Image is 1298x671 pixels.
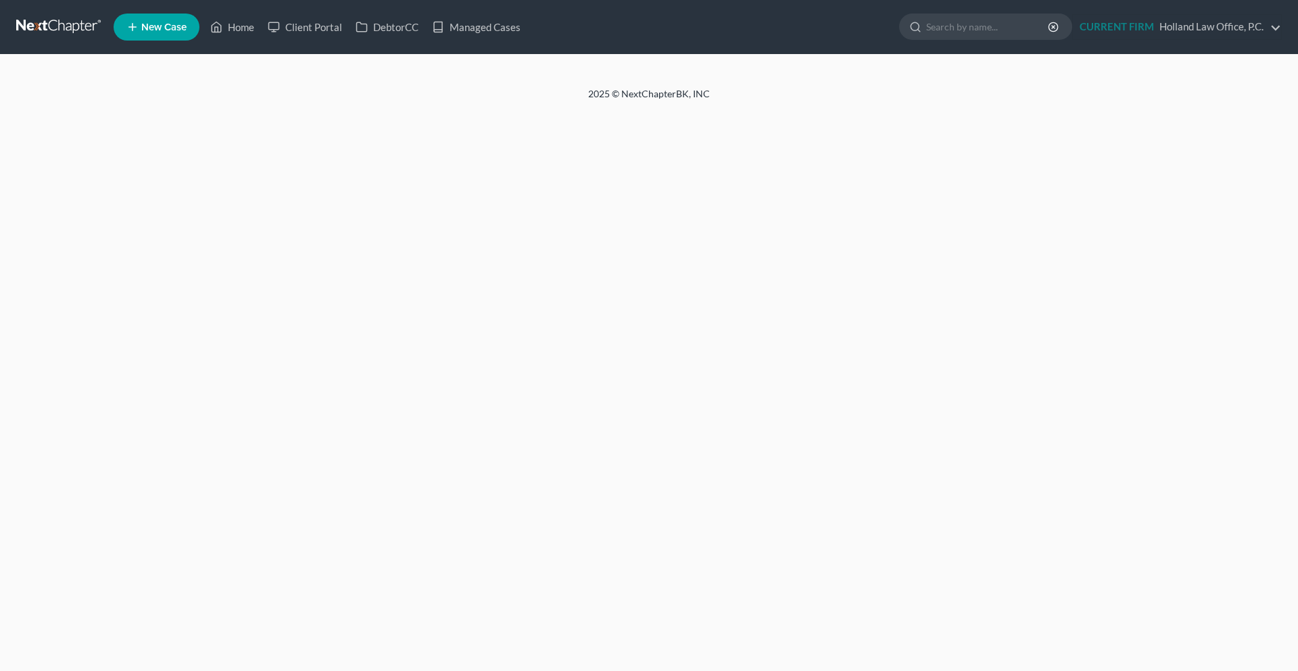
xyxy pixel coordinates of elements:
span: New Case [141,22,187,32]
a: Managed Cases [425,15,527,39]
div: 2025 © NextChapterBK, INC [264,87,1034,111]
a: CURRENT FIRMHolland Law Office, P.C. [1073,15,1281,39]
a: Client Portal [261,15,349,39]
a: DebtorCC [349,15,425,39]
a: Home [203,15,261,39]
input: Search by name... [926,14,1050,39]
strong: CURRENT FIRM [1080,20,1154,32]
